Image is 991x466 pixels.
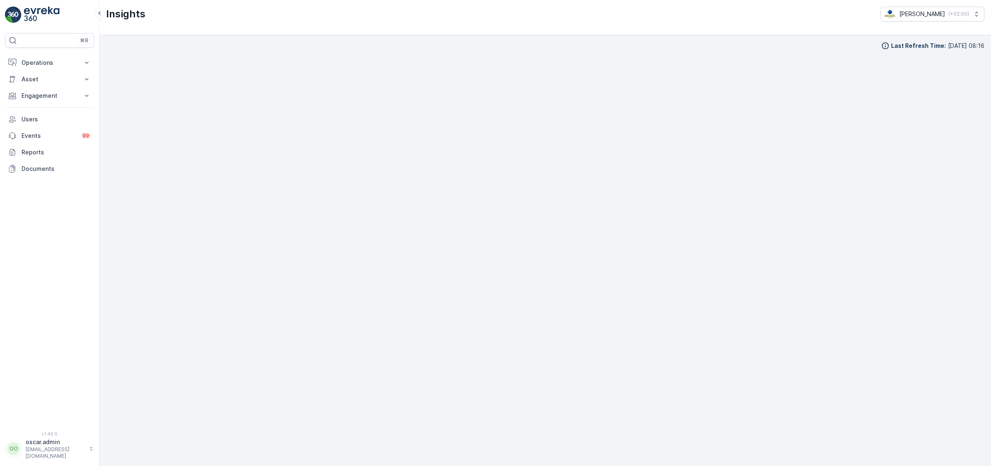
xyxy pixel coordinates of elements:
[21,75,78,83] p: Asset
[884,9,896,19] img: basis-logo_rgb2x.png
[21,148,91,156] p: Reports
[83,132,89,139] p: 99
[26,446,85,459] p: [EMAIL_ADDRESS][DOMAIN_NAME]
[5,88,94,104] button: Engagement
[5,71,94,88] button: Asset
[21,132,76,140] p: Events
[26,438,85,446] p: oscar.admin
[5,111,94,128] a: Users
[948,42,984,50] p: [DATE] 08:16
[5,128,94,144] a: Events99
[21,165,91,173] p: Documents
[21,59,78,67] p: Operations
[24,7,59,23] img: logo_light-DOdMpM7g.png
[5,54,94,71] button: Operations
[5,7,21,23] img: logo
[106,7,145,21] p: Insights
[21,115,91,123] p: Users
[80,37,88,44] p: ⌘B
[880,7,984,21] button: [PERSON_NAME](+02:00)
[21,92,78,100] p: Engagement
[5,161,94,177] a: Documents
[891,42,946,50] p: Last Refresh Time :
[899,10,945,18] p: [PERSON_NAME]
[948,11,969,17] p: ( +02:00 )
[5,438,94,459] button: OOoscar.admin[EMAIL_ADDRESS][DOMAIN_NAME]
[5,431,94,436] span: v 1.49.0
[7,442,20,455] div: OO
[5,144,94,161] a: Reports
